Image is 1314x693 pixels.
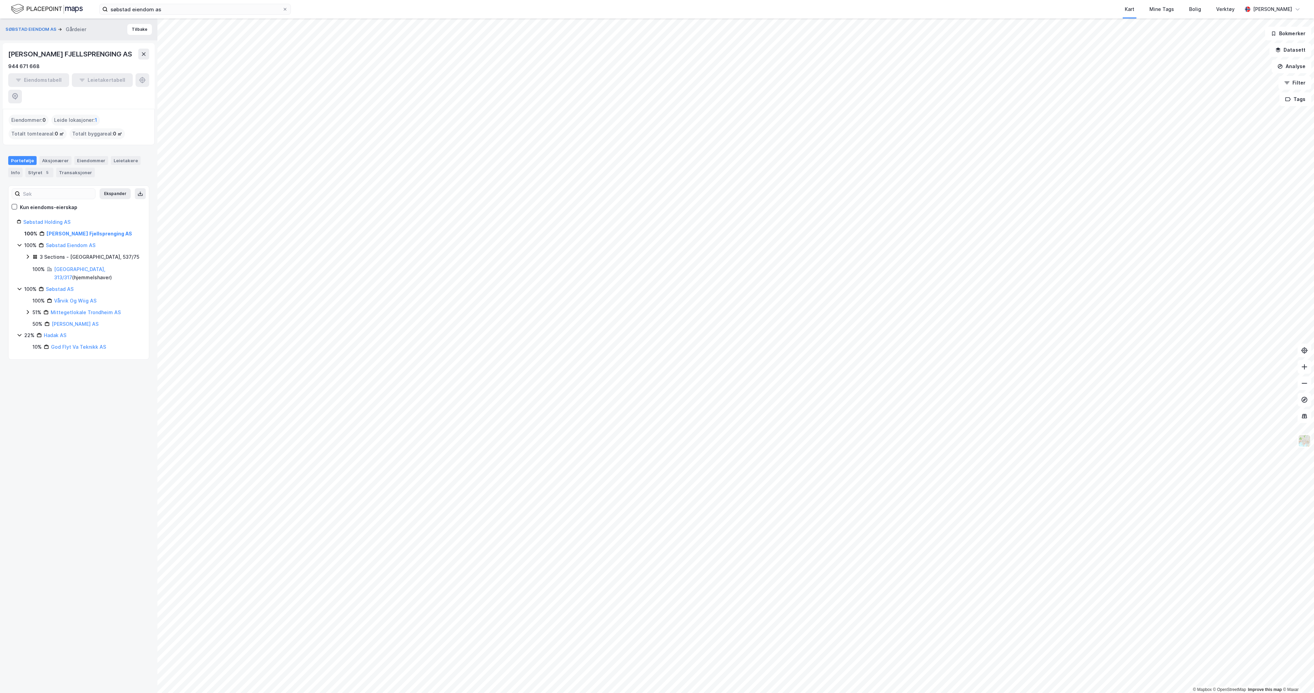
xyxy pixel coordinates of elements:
a: Vårvik Og Wiig AS [54,298,96,304]
div: Eiendommer : [9,115,49,126]
div: 50% [33,320,42,328]
button: Filter [1278,76,1311,90]
div: Gårdeier [66,25,86,34]
a: Søbstad Eiendom AS [46,242,95,248]
img: logo.f888ab2527a4732fd821a326f86c7f29.svg [11,3,83,15]
a: Søbstad AS [46,286,74,292]
button: Tags [1279,92,1311,106]
div: 22% [24,331,35,339]
div: Kontrollprogram for chat [1280,660,1314,693]
button: SØBSTAD EIENDOM AS [5,26,58,33]
a: God Flyt Va Teknikk AS [51,344,106,350]
iframe: Chat Widget [1280,660,1314,693]
div: Totalt tomteareal : [9,128,67,139]
div: 100% [24,285,37,293]
input: Søk på adresse, matrikkel, gårdeiere, leietakere eller personer [108,4,282,14]
img: Z [1298,434,1311,447]
div: 5 [44,169,51,176]
div: 944 671 668 [8,62,40,70]
a: [PERSON_NAME] Fjellsprenging AS [47,231,132,236]
div: Leietakere [111,156,141,165]
div: Kun eiendoms-eierskap [20,203,77,211]
span: 0 ㎡ [55,130,64,138]
a: [GEOGRAPHIC_DATA], 313/317 [54,266,105,280]
div: 100% [24,241,37,249]
div: 100% [24,230,37,238]
div: Verktøy [1216,5,1235,13]
div: 51% [33,308,41,317]
div: [PERSON_NAME] FJELLSPRENGING AS [8,49,133,60]
div: [PERSON_NAME] [1253,5,1292,13]
div: Bolig [1189,5,1201,13]
a: Improve this map [1248,687,1282,692]
div: Portefølje [8,156,37,165]
div: Kart [1125,5,1134,13]
span: 1 [95,116,97,124]
span: 0 [42,116,46,124]
div: Totalt byggareal : [69,128,125,139]
button: Ekspander [100,188,131,199]
a: Mapbox [1193,687,1212,692]
button: Analyse [1272,60,1311,73]
div: Transaksjoner [56,168,95,177]
div: Styret [25,168,53,177]
span: 0 ㎡ [113,130,122,138]
button: Datasett [1270,43,1311,57]
div: Info [8,168,23,177]
div: ( hjemmelshaver ) [54,265,141,282]
button: Tilbake [127,24,152,35]
div: Eiendommer [74,156,108,165]
div: 100% [33,297,45,305]
div: 3 Sections - [GEOGRAPHIC_DATA], 537/75 [40,253,139,261]
div: Aksjonærer [39,156,72,165]
a: Mittegetlokale Trondheim AS [51,309,121,315]
div: Mine Tags [1149,5,1174,13]
a: Søbstad Holding AS [23,219,70,225]
div: 10% [33,343,42,351]
div: 100% [33,265,45,273]
a: [PERSON_NAME] AS [52,321,99,327]
input: Søk [20,189,95,199]
div: Leide lokasjoner : [51,115,100,126]
button: Bokmerker [1265,27,1311,40]
a: Hadak AS [44,332,66,338]
a: OpenStreetMap [1213,687,1246,692]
